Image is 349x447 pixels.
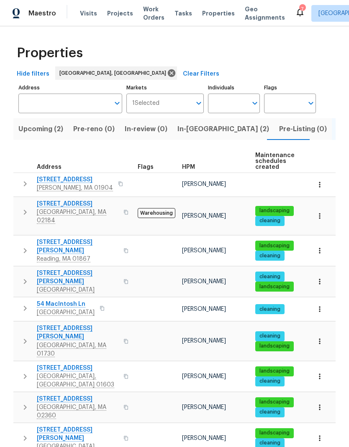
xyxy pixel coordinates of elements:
[37,164,62,170] span: Address
[279,123,327,135] span: Pre-Listing (0)
[256,378,284,385] span: cleaning
[256,333,284,340] span: cleaning
[143,5,164,22] span: Work Orders
[256,283,293,290] span: landscaping
[256,429,293,437] span: landscaping
[256,368,293,375] span: landscaping
[73,123,115,135] span: Pre-reno (0)
[182,181,226,187] span: [PERSON_NAME]
[193,97,205,109] button: Open
[132,100,159,107] span: 1 Selected
[182,164,195,170] span: HPM
[125,123,167,135] span: In-review (0)
[256,399,293,406] span: landscaping
[28,9,56,18] span: Maestro
[174,10,192,16] span: Tasks
[249,97,261,109] button: Open
[17,69,49,79] span: Hide filters
[256,242,293,249] span: landscaping
[256,409,284,416] span: cleaning
[183,69,219,79] span: Clear Filters
[107,9,133,18] span: Projects
[245,5,285,22] span: Geo Assignments
[18,85,122,90] label: Address
[182,404,226,410] span: [PERSON_NAME]
[138,164,154,170] span: Flags
[80,9,97,18] span: Visits
[182,306,226,312] span: [PERSON_NAME]
[182,435,226,441] span: [PERSON_NAME]
[256,273,284,280] span: cleaning
[13,66,53,82] button: Hide filters
[111,97,123,109] button: Open
[256,306,284,313] span: cleaning
[202,9,235,18] span: Properties
[256,207,293,214] span: landscaping
[256,252,284,259] span: cleaning
[182,248,226,254] span: [PERSON_NAME]
[256,217,284,224] span: cleaning
[182,338,226,344] span: [PERSON_NAME]
[17,49,83,57] span: Properties
[182,373,226,379] span: [PERSON_NAME]
[180,66,223,82] button: Clear Filters
[18,123,63,135] span: Upcoming (2)
[182,213,226,219] span: [PERSON_NAME]
[299,5,305,13] div: 7
[59,69,169,77] span: [GEOGRAPHIC_DATA], [GEOGRAPHIC_DATA]
[264,85,316,90] label: Flags
[126,85,204,90] label: Markets
[138,208,175,218] span: Warehousing
[305,97,317,109] button: Open
[55,66,177,80] div: [GEOGRAPHIC_DATA], [GEOGRAPHIC_DATA]
[256,343,293,350] span: landscaping
[177,123,269,135] span: In-[GEOGRAPHIC_DATA] (2)
[256,439,284,447] span: cleaning
[208,85,260,90] label: Individuals
[255,152,295,170] span: Maintenance schedules created
[182,279,226,284] span: [PERSON_NAME]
